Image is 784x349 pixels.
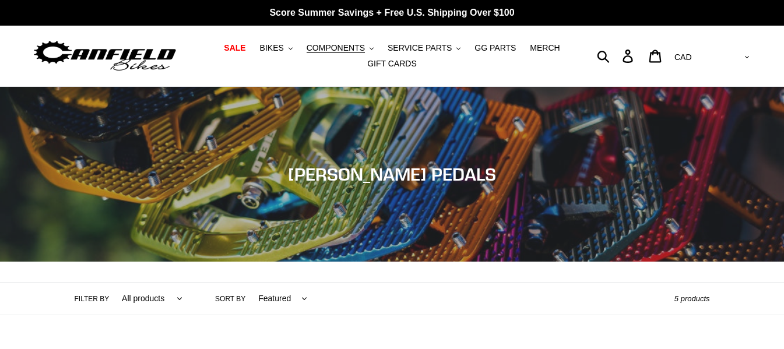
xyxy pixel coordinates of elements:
button: BIKES [254,40,298,56]
span: BIKES [260,43,284,53]
span: GIFT CARDS [367,59,417,69]
span: GG PARTS [474,43,516,53]
span: SALE [224,43,245,53]
span: [PERSON_NAME] PEDALS [288,164,496,185]
img: Canfield Bikes [32,38,178,75]
a: MERCH [524,40,565,56]
a: GG PARTS [469,40,522,56]
button: COMPONENTS [301,40,379,56]
span: SERVICE PARTS [388,43,452,53]
label: Filter by [75,294,110,304]
label: Sort by [215,294,245,304]
a: GIFT CARDS [361,56,423,72]
button: SERVICE PARTS [382,40,466,56]
span: 5 products [674,294,710,303]
span: MERCH [530,43,560,53]
a: SALE [218,40,251,56]
span: COMPONENTS [307,43,365,53]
